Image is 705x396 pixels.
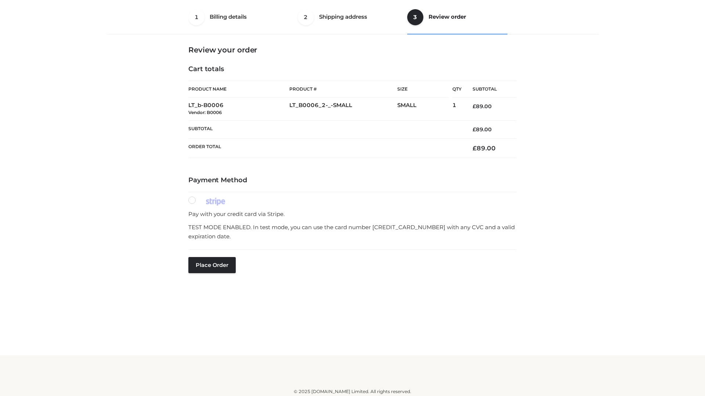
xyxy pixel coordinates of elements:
[188,223,517,241] p: TEST MODE ENABLED. In test mode, you can use the card number [CREDIT_CARD_NUMBER] with any CVC an...
[188,45,517,54] h3: Review your order
[473,126,476,133] span: £
[188,120,462,138] th: Subtotal
[462,81,517,98] th: Subtotal
[188,209,517,219] p: Pay with your credit card via Stripe.
[452,81,462,98] th: Qty
[188,81,289,98] th: Product Name
[109,388,596,395] div: © 2025 [DOMAIN_NAME] Limited. All rights reserved.
[473,144,477,152] span: £
[188,98,289,121] td: LT_b-B0006
[188,65,517,73] h4: Cart totals
[473,144,496,152] bdi: 89.00
[188,110,222,115] small: Vendor: B0006
[188,257,236,273] button: Place order
[473,103,492,110] bdi: 89.00
[188,139,462,158] th: Order Total
[289,81,397,98] th: Product #
[397,98,452,121] td: SMALL
[473,103,476,110] span: £
[473,126,492,133] bdi: 89.00
[452,98,462,121] td: 1
[397,81,449,98] th: Size
[188,176,517,184] h4: Payment Method
[289,98,397,121] td: LT_B0006_2-_-SMALL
